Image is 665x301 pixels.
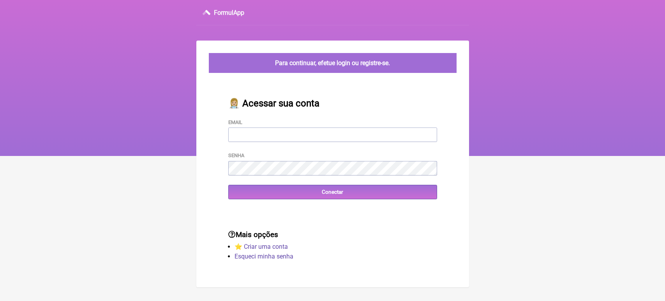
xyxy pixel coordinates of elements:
[228,98,437,109] h2: 👩🏼‍⚕️ Acessar sua conta
[235,253,293,260] a: Esqueci minha senha
[235,243,288,250] a: ⭐️ Criar uma conta
[228,230,437,239] h3: Mais opções
[228,185,437,199] input: Conectar
[209,53,457,73] div: Para continuar, efetue login ou registre-se.
[228,152,244,158] label: Senha
[228,119,242,125] label: Email
[214,9,244,16] h3: FormulApp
